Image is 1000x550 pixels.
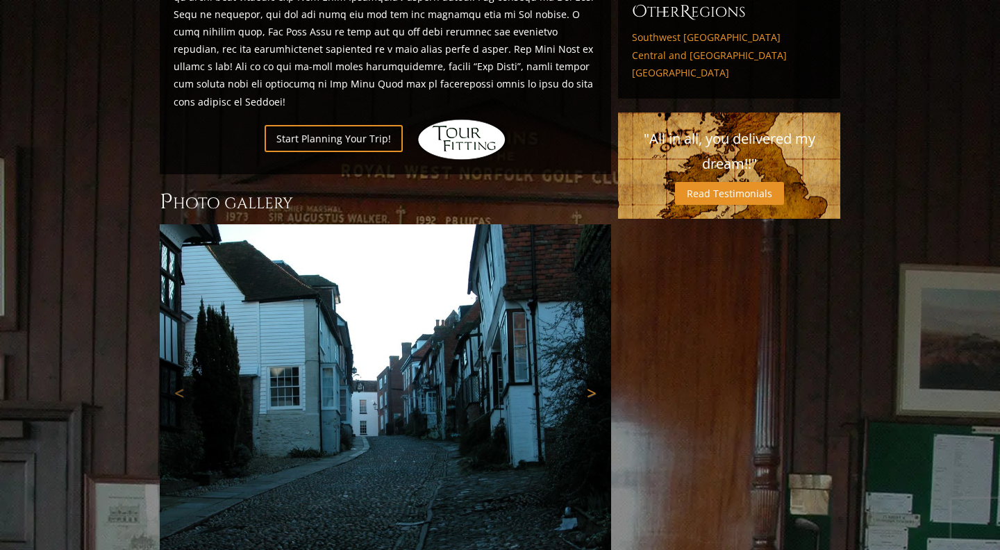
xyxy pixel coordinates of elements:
[632,31,826,44] a: Southwest [GEOGRAPHIC_DATA]
[265,125,403,152] a: Start Planning Your Trip!
[576,379,604,407] a: Next
[632,49,826,62] a: Central and [GEOGRAPHIC_DATA]
[417,119,507,160] img: Hidden Links
[632,1,647,23] span: O
[160,188,611,216] h3: Photo Gallery
[632,126,826,176] p: "All in all, you delivered my dream!!"
[680,1,691,23] span: R
[632,67,826,79] a: [GEOGRAPHIC_DATA]
[675,182,784,205] a: Read Testimonials
[632,1,826,23] h6: ther egions
[167,379,194,407] a: Previous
